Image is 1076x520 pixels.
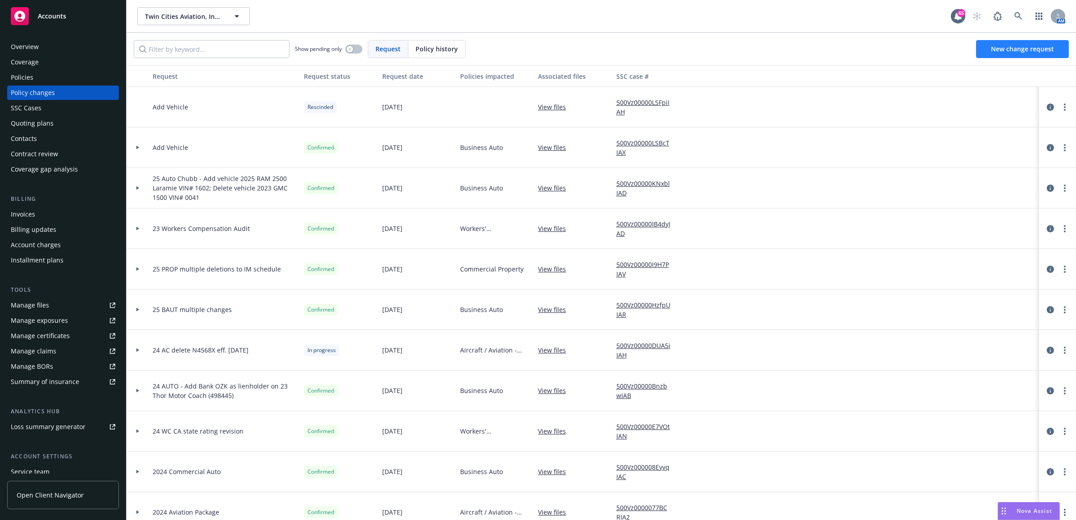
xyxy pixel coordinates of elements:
button: SSC case # [613,65,682,87]
div: Toggle Row Expanded [127,87,149,127]
button: Request status [300,65,378,87]
a: more [1059,385,1070,396]
a: circleInformation [1045,426,1056,437]
span: Business Auto [460,386,503,395]
a: circleInformation [1045,385,1056,396]
div: Toggle Row Expanded [127,289,149,330]
div: Manage BORs [11,359,53,374]
a: more [1059,345,1070,356]
span: [DATE] [382,507,402,517]
div: Toggle Row Expanded [127,249,149,289]
span: [DATE] [382,264,402,274]
a: 500Vz00000I9H7PIAV [616,260,678,279]
span: Confirmed [307,508,334,516]
a: circleInformation [1045,466,1056,477]
span: Accounts [38,13,66,20]
div: SSC Cases [11,101,41,115]
span: Workers' Compensation [460,426,531,436]
a: 500Vz00000BnzbwIAB [616,381,678,400]
a: Search [1009,7,1027,25]
span: [DATE] [382,305,402,314]
a: View files [538,426,573,436]
input: Filter by keyword... [134,40,289,58]
a: circleInformation [1045,345,1056,356]
button: Associated files [534,65,612,87]
span: Confirmed [307,468,334,476]
div: 65 [957,9,965,17]
a: 500Vz00000E7VOtIAN [616,422,678,441]
span: Commercial Property [460,264,524,274]
span: 24 WC CA state rating revision [153,426,244,436]
div: Request status [304,72,375,81]
a: more [1059,183,1070,194]
div: Quoting plans [11,116,54,131]
a: View files [538,143,573,152]
div: Policy changes [11,86,55,100]
a: View files [538,467,573,476]
a: 500Vz00000IB4dyIAD [616,219,678,238]
a: SSC Cases [7,101,119,115]
span: Twin Cities Aviation, Inc. (Commercial) [145,12,223,21]
span: 23 Workers Compensation Audit [153,224,250,233]
a: more [1059,426,1070,437]
span: Rescinded [307,103,333,111]
span: Show pending only [295,45,342,53]
div: Policies [11,70,33,85]
span: 24 AC delete N4568X eff. [DATE] [153,345,249,355]
div: Summary of insurance [11,375,79,389]
div: Toggle Row Expanded [127,168,149,208]
div: Overview [11,40,39,54]
span: Open Client Navigator [17,490,84,500]
a: Coverage [7,55,119,69]
a: circleInformation [1045,304,1056,315]
span: Confirmed [307,306,334,314]
span: Business Auto [460,143,503,152]
span: 25 PROP multiple deletions to IM schedule [153,264,281,274]
span: Business Auto [460,467,503,476]
a: Policies [7,70,119,85]
div: Request date [382,72,453,81]
a: View files [538,224,573,233]
span: New change request [991,45,1054,53]
div: Drag to move [998,502,1009,520]
div: Manage files [11,298,49,312]
div: Associated files [538,72,609,81]
div: Toggle Row Expanded [127,371,149,411]
a: View files [538,305,573,314]
span: 2024 Aviation Package [153,507,219,517]
a: 500Vz00000LSFpiIAH [616,98,678,117]
a: 500Vz000008EyvqIAC [616,462,678,481]
span: [DATE] [382,426,402,436]
a: View files [538,345,573,355]
span: Confirmed [307,265,334,273]
a: Invoices [7,207,119,222]
a: 500Vz00000KNxblIAD [616,179,678,198]
span: Confirmed [307,184,334,192]
a: Manage certificates [7,329,119,343]
a: View files [538,102,573,112]
span: In progress [307,346,336,354]
span: 25 BAUT multiple changes [153,305,232,314]
a: New change request [976,40,1069,58]
a: Manage BORs [7,359,119,374]
span: Aircraft / Aviation - Twin Cities Aviation, Inc. (Commercial) [460,345,531,355]
span: [DATE] [382,345,402,355]
span: [DATE] [382,183,402,193]
div: Account charges [11,238,61,252]
div: Coverage [11,55,39,69]
a: Installment plans [7,253,119,267]
span: [DATE] [382,467,402,476]
a: Accounts [7,4,119,29]
a: Overview [7,40,119,54]
div: Contacts [11,131,37,146]
div: Service team [11,465,50,479]
a: Account charges [7,238,119,252]
a: 500Vz00000HzfpUIAR [616,300,678,319]
span: Business Auto [460,183,503,193]
div: Toggle Row Expanded [127,411,149,452]
a: Contacts [7,131,119,146]
a: more [1059,507,1070,518]
a: 500Vz00000LSBcTIAX [616,138,678,157]
div: Billing [7,194,119,203]
div: SSC case # [616,72,678,81]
